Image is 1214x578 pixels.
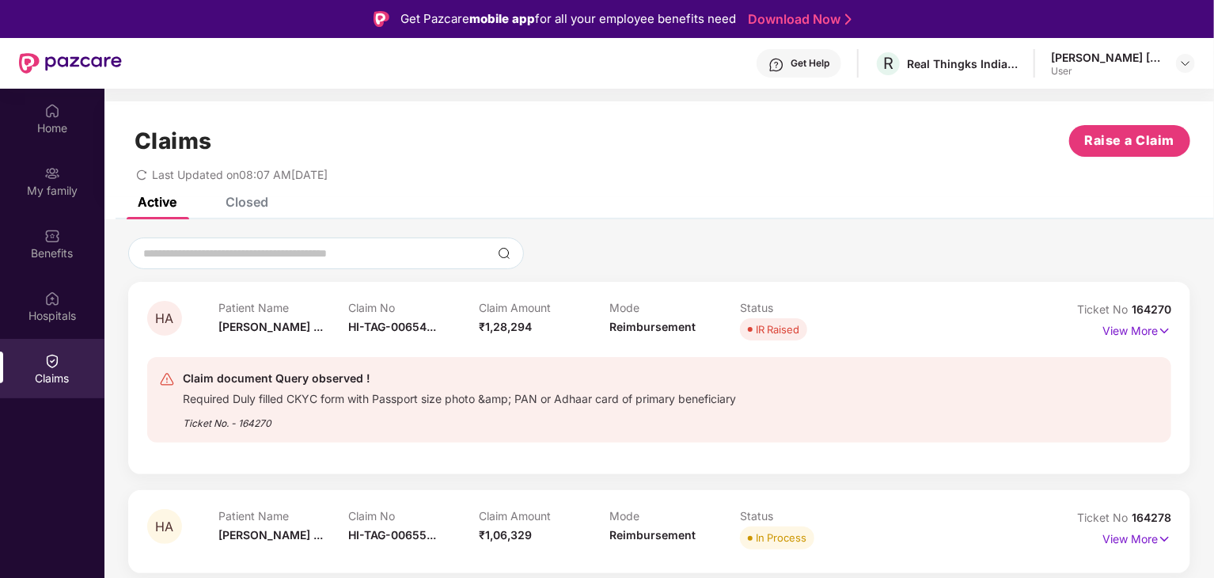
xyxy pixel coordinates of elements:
p: Status [740,301,871,314]
div: [PERSON_NAME] [PERSON_NAME] Pathan [1051,50,1162,65]
h1: Claims [135,127,212,154]
span: redo [136,168,147,181]
img: svg+xml;base64,PHN2ZyB3aWR0aD0iMjAiIGhlaWdodD0iMjAiIHZpZXdCb3g9IjAgMCAyMCAyMCIgZmlsbD0ibm9uZSIgeG... [44,165,60,181]
img: svg+xml;base64,PHN2ZyBpZD0iSGVscC0zMngzMiIgeG1sbnM9Imh0dHA6Ly93d3cudzMub3JnLzIwMDAvc3ZnIiB3aWR0aD... [768,57,784,73]
p: Claim Amount [479,509,609,523]
div: IR Raised [756,321,799,337]
div: Active [138,194,176,210]
button: Raise a Claim [1069,125,1190,157]
p: Patient Name [218,301,349,314]
span: ₹1,28,294 [479,320,532,333]
div: In Process [756,530,806,546]
span: Reimbursement [609,320,696,333]
span: HI-TAG-00654... [349,320,437,333]
span: HA [156,520,174,534]
span: Ticket No [1077,511,1132,524]
span: [PERSON_NAME] ... [218,528,323,542]
p: Claim No [349,509,480,523]
span: HI-TAG-00655... [349,528,437,542]
div: Required Duly filled CKYC form with Passport size photo &amp; PAN or Adhaar card of primary benef... [183,388,736,406]
img: svg+xml;base64,PHN2ZyBpZD0iRHJvcGRvd24tMzJ4MzIiIHhtbG5zPSJodHRwOi8vd3d3LnczLm9yZy8yMDAwL3N2ZyIgd2... [1179,57,1192,70]
img: svg+xml;base64,PHN2ZyBpZD0iQmVuZWZpdHMiIHhtbG5zPSJodHRwOi8vd3d3LnczLm9yZy8yMDAwL3N2ZyIgd2lkdGg9Ij... [44,228,60,244]
p: Patient Name [218,509,349,523]
span: [PERSON_NAME] ... [218,320,323,333]
div: Ticket No. - 164270 [183,406,736,431]
div: Get Pazcare for all your employee benefits need [400,10,736,29]
span: ₹1,06,329 [479,528,532,542]
span: HA [156,312,174,325]
div: Claim document Query observed ! [183,369,736,388]
span: Ticket No [1077,302,1132,316]
p: Mode [609,509,740,523]
strong: mobile app [469,11,535,26]
span: R [883,54,893,73]
img: Logo [374,11,389,27]
div: Get Help [791,57,829,70]
div: Real Thingks India Private Limited [907,56,1018,71]
p: Status [740,509,871,523]
div: User [1051,65,1162,78]
img: svg+xml;base64,PHN2ZyBpZD0iQ2xhaW0iIHhtbG5zPSJodHRwOi8vd3d3LnczLm9yZy8yMDAwL3N2ZyIgd2lkdGg9IjIwIi... [44,353,60,369]
span: Last Updated on 08:07 AM[DATE] [152,168,328,181]
img: svg+xml;base64,PHN2ZyBpZD0iSG9zcGl0YWxzIiB4bWxucz0iaHR0cDovL3d3dy53My5vcmcvMjAwMC9zdmciIHdpZHRoPS... [44,291,60,306]
img: svg+xml;base64,PHN2ZyB4bWxucz0iaHR0cDovL3d3dy53My5vcmcvMjAwMC9zdmciIHdpZHRoPSIxNyIgaGVpZ2h0PSIxNy... [1158,322,1171,340]
a: Download Now [748,11,847,28]
img: svg+xml;base64,PHN2ZyB4bWxucz0iaHR0cDovL3d3dy53My5vcmcvMjAwMC9zdmciIHdpZHRoPSIxNyIgaGVpZ2h0PSIxNy... [1158,530,1171,548]
img: Stroke [845,11,852,28]
span: 164278 [1132,511,1171,524]
p: View More [1102,527,1171,548]
img: svg+xml;base64,PHN2ZyBpZD0iU2VhcmNoLTMyeDMyIiB4bWxucz0iaHR0cDovL3d3dy53My5vcmcvMjAwMC9zdmciIHdpZH... [498,247,510,260]
img: New Pazcare Logo [19,53,122,74]
p: View More [1102,318,1171,340]
span: 164270 [1132,302,1171,316]
img: svg+xml;base64,PHN2ZyBpZD0iSG9tZSIgeG1sbnM9Imh0dHA6Ly93d3cudzMub3JnLzIwMDAvc3ZnIiB3aWR0aD0iMjAiIG... [44,103,60,119]
img: svg+xml;base64,PHN2ZyB4bWxucz0iaHR0cDovL3d3dy53My5vcmcvMjAwMC9zdmciIHdpZHRoPSIyNCIgaGVpZ2h0PSIyNC... [159,371,175,387]
p: Claim Amount [479,301,609,314]
span: Reimbursement [609,528,696,542]
div: Closed [226,194,268,210]
p: Mode [609,301,740,314]
span: Raise a Claim [1085,131,1175,150]
p: Claim No [349,301,480,314]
